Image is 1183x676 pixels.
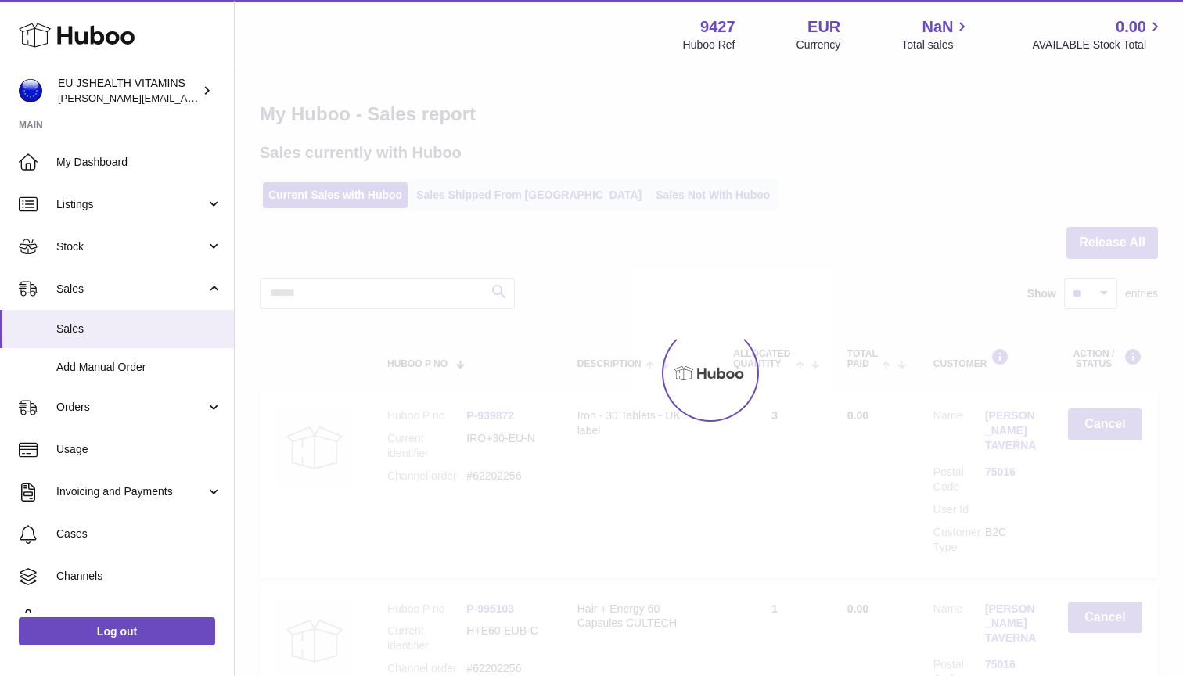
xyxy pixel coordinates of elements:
div: Huboo Ref [683,38,735,52]
span: Stock [56,239,206,254]
span: [PERSON_NAME][EMAIL_ADDRESS][DOMAIN_NAME] [58,92,314,104]
a: Log out [19,617,215,645]
span: Cases [56,527,222,541]
span: AVAILABLE Stock Total [1032,38,1164,52]
span: Sales [56,322,222,336]
span: Add Manual Order [56,360,222,375]
span: 0.00 [1116,16,1146,38]
span: Orders [56,400,206,415]
span: Settings [56,611,222,626]
span: Total sales [901,38,971,52]
span: Channels [56,569,222,584]
img: laura@jessicasepel.com [19,79,42,102]
span: My Dashboard [56,155,222,170]
a: 0.00 AVAILABLE Stock Total [1032,16,1164,52]
span: Usage [56,442,222,457]
span: Invoicing and Payments [56,484,206,499]
span: Listings [56,197,206,212]
div: Currency [796,38,841,52]
div: EU JSHEALTH VITAMINS [58,76,199,106]
strong: EUR [807,16,840,38]
a: NaN Total sales [901,16,971,52]
span: NaN [922,16,953,38]
span: Sales [56,282,206,297]
strong: 9427 [700,16,735,38]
